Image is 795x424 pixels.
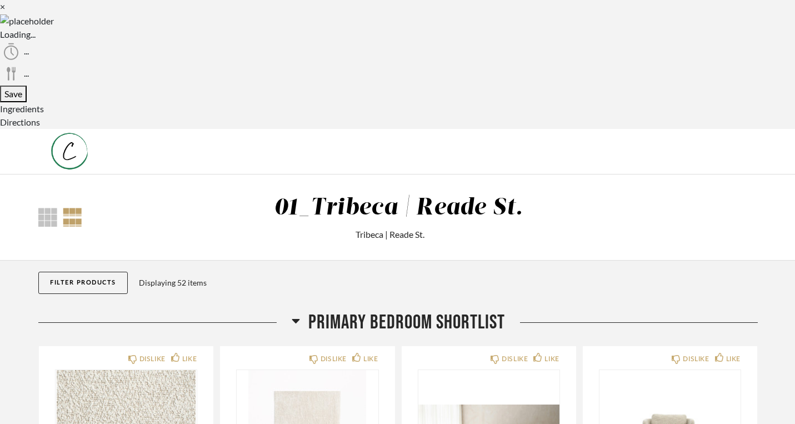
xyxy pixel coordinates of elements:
[308,311,505,335] span: Primary Bedroom SHORTLIST
[24,46,29,56] span: ...
[182,353,197,365] div: LIKE
[139,277,753,289] div: Displaying 52 items
[139,353,166,365] div: DISLIKE
[726,353,741,365] div: LIKE
[683,353,709,365] div: DISLIKE
[273,196,523,220] div: 01_Tribeca | Reade St.
[544,353,559,365] div: LIKE
[38,272,128,294] button: Filter Products
[363,353,378,365] div: LIKE
[24,68,29,78] span: ...
[321,353,347,365] div: DISLIKE
[161,228,619,241] div: Tribeca | Reade St.
[38,129,101,173] img: 4ce30891-4e21-46e1-af32-3cb64ff94ae6.jpg
[502,353,528,365] div: DISLIKE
